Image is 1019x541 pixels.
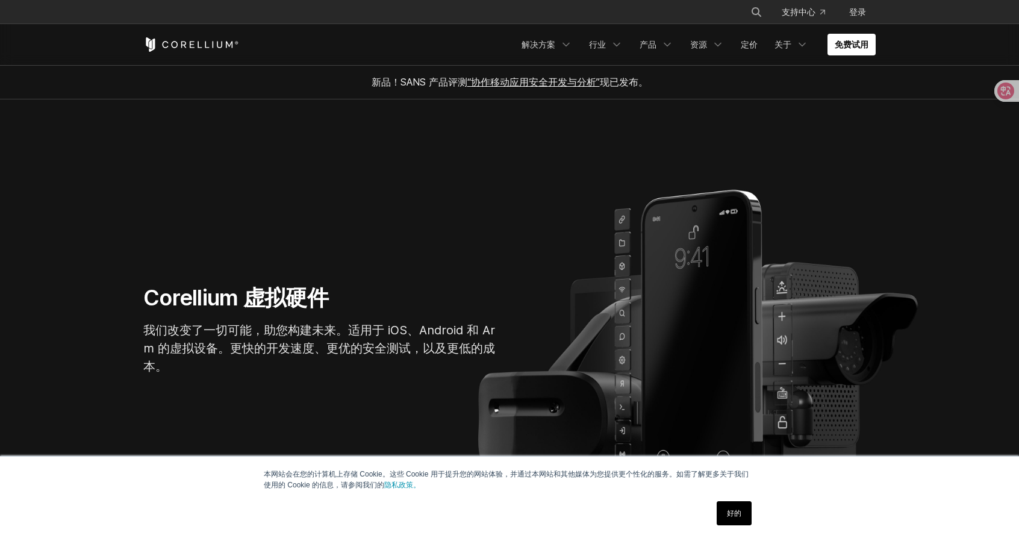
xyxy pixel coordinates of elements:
font: 解决方案 [522,39,555,49]
font: Corellium 虚拟硬件 [143,284,328,311]
a: 科雷利姆之家 [143,37,239,52]
font: 资源 [690,39,707,49]
font: 现已发布。 [600,76,648,88]
font: 新品！SANS 产品评测 [372,76,467,88]
font: 定价 [741,39,758,49]
a: “协作移动应用安全开发与分析” [467,76,600,88]
div: 导航菜单 [514,34,876,55]
button: 搜索 [746,1,767,23]
a: 好的 [717,501,752,525]
font: 我们改变了一切可能，助您构建未来。适用于 iOS、Android 和 Arm 的虚拟设备。更快的开发速度、更优的安全测试，以及更低的成本。 [143,323,495,374]
font: 免费试用 [835,39,868,49]
font: 支持中心 [782,7,815,17]
font: 行业 [589,39,606,49]
font: 关于 [774,39,791,49]
div: 导航菜单 [736,1,876,23]
font: 好的 [727,509,741,518]
a: 隐私政策。 [384,481,420,489]
font: 产品 [640,39,656,49]
font: 登录 [849,7,866,17]
font: 本网站会在您的计算机上存储 Cookie。这些 Cookie 用于提升您的网站体验，并通过本网站和其他媒体为您提供更个性化的服务。如需了解更多关于我们使用的 Cookie 的信息，请参阅我们的 [264,470,749,489]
